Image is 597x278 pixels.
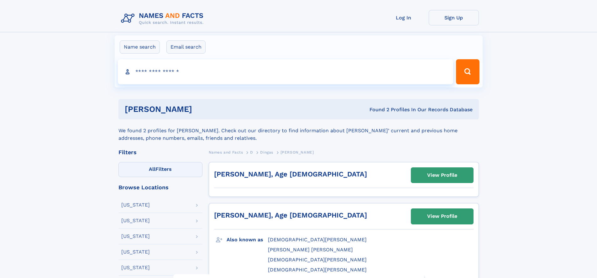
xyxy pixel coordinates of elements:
input: search input [118,59,453,84]
img: Logo Names and Facts [118,10,209,27]
h3: Also known as [227,234,268,245]
a: Log In [379,10,429,25]
div: [US_STATE] [121,265,150,270]
div: [US_STATE] [121,202,150,207]
div: [US_STATE] [121,234,150,239]
span: All [149,166,155,172]
a: Dingas [260,148,273,156]
div: View Profile [427,168,457,182]
div: Filters [118,149,202,155]
a: View Profile [411,209,473,224]
a: Sign Up [429,10,479,25]
label: Name search [120,40,160,54]
h1: [PERSON_NAME] [125,105,281,113]
label: Email search [166,40,206,54]
div: Browse Locations [118,185,202,190]
div: We found 2 profiles for [PERSON_NAME]. Check out our directory to find information about [PERSON_... [118,119,479,142]
span: [DEMOGRAPHIC_DATA][PERSON_NAME] [268,257,367,263]
a: D [250,148,253,156]
label: Filters [118,162,202,177]
a: Names and Facts [209,148,243,156]
a: [PERSON_NAME], Age [DEMOGRAPHIC_DATA] [214,170,367,178]
a: View Profile [411,168,473,183]
span: D [250,150,253,155]
div: View Profile [427,209,457,223]
div: [US_STATE] [121,249,150,254]
span: [DEMOGRAPHIC_DATA][PERSON_NAME] [268,267,367,273]
span: [PERSON_NAME] [280,150,314,155]
span: [PERSON_NAME] [PERSON_NAME] [268,247,353,253]
span: Dingas [260,150,273,155]
div: [US_STATE] [121,218,150,223]
div: Found 2 Profiles In Our Records Database [281,106,473,113]
a: [PERSON_NAME], Age [DEMOGRAPHIC_DATA] [214,211,367,219]
span: [DEMOGRAPHIC_DATA][PERSON_NAME] [268,237,367,243]
button: Search Button [456,59,479,84]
